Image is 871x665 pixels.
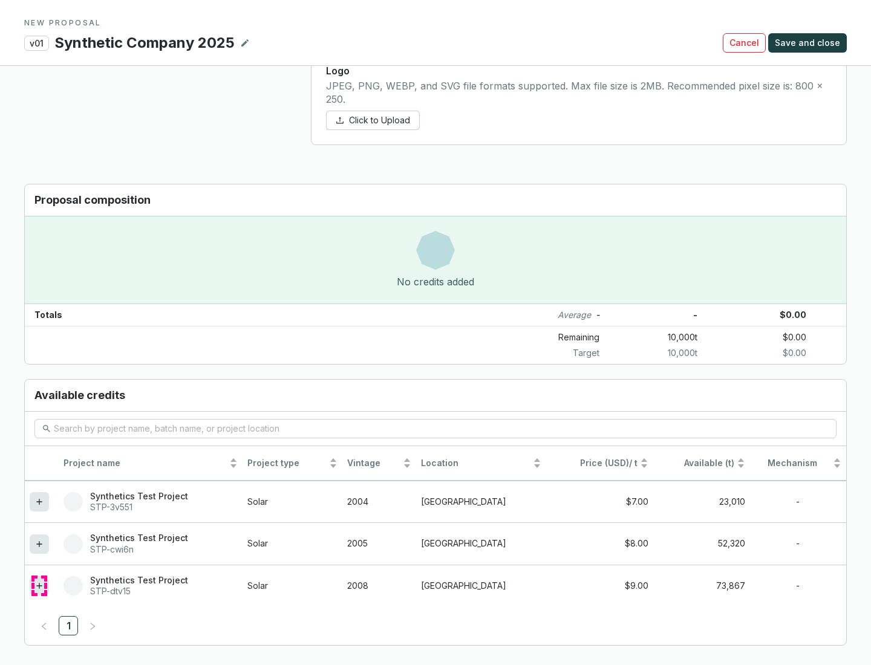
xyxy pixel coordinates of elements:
[243,522,342,564] td: Solar
[243,481,342,522] td: Solar
[90,491,188,502] p: Synthetics Test Project
[336,116,344,125] span: upload
[83,616,102,635] button: right
[25,184,846,216] h3: Proposal composition
[653,522,750,564] td: 52,320
[421,496,541,508] p: [GEOGRAPHIC_DATA]
[397,274,474,289] div: No credits added
[59,617,77,635] a: 1
[88,622,97,631] span: right
[697,329,846,346] p: $0.00
[90,502,188,513] p: STP-3v551
[54,33,235,53] p: Synthetic Company 2025
[59,446,243,481] th: Project name
[243,565,342,606] td: Solar
[25,304,62,326] p: Totals
[25,380,846,412] h3: Available credits
[34,616,54,635] button: left
[90,533,188,543] p: Synthetics Test Project
[729,37,759,49] span: Cancel
[750,446,846,481] th: Mechanism
[750,481,846,522] td: -
[90,586,188,597] p: STP-dtv15
[609,304,697,326] p: -
[596,309,599,321] p: -
[768,33,847,53] button: Save and close
[580,458,629,468] span: Price (USD)
[342,446,416,481] th: Vintage
[59,616,78,635] li: 1
[416,446,546,481] th: Location
[500,347,609,359] p: Target
[551,496,648,508] div: $7.00
[558,309,591,321] i: Average
[24,18,847,28] p: NEW PROPOSAL
[90,575,188,586] p: Synthetics Test Project
[653,565,750,606] td: 73,867
[326,80,832,106] p: JPEG, PNG, WEBP, and SVG file formats supported. Max file size is 2MB. Recommended pixel size is:...
[326,111,420,130] button: Click to Upload
[697,304,846,326] p: $0.00
[342,565,416,606] td: 2008
[243,446,342,481] th: Project type
[755,458,830,469] span: Mechanism
[421,458,530,469] span: Location
[609,347,697,359] p: 10,000 t
[349,114,410,126] span: Click to Upload
[40,622,48,631] span: left
[347,458,400,469] span: Vintage
[551,538,648,550] div: $8.00
[247,458,326,469] span: Project type
[421,538,541,550] p: [GEOGRAPHIC_DATA]
[326,64,832,77] p: Logo
[54,422,818,435] input: Search by project name, batch name, or project location
[723,33,766,53] button: Cancel
[24,36,49,51] p: v01
[697,347,846,359] p: $0.00
[658,458,734,469] span: Available (t)
[90,544,188,555] p: STP-cwi6n
[342,522,416,564] td: 2005
[64,458,227,469] span: Project name
[421,580,541,592] p: [GEOGRAPHIC_DATA]
[342,481,416,522] td: 2004
[750,565,846,606] td: -
[653,446,750,481] th: Available (t)
[34,616,54,635] li: Previous Page
[775,37,840,49] span: Save and close
[83,616,102,635] li: Next Page
[500,329,609,346] p: Remaining
[653,481,750,522] td: 23,010
[750,522,846,564] td: -
[551,458,638,469] span: / t
[551,580,648,592] div: $9.00
[609,329,697,346] p: 10,000 t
